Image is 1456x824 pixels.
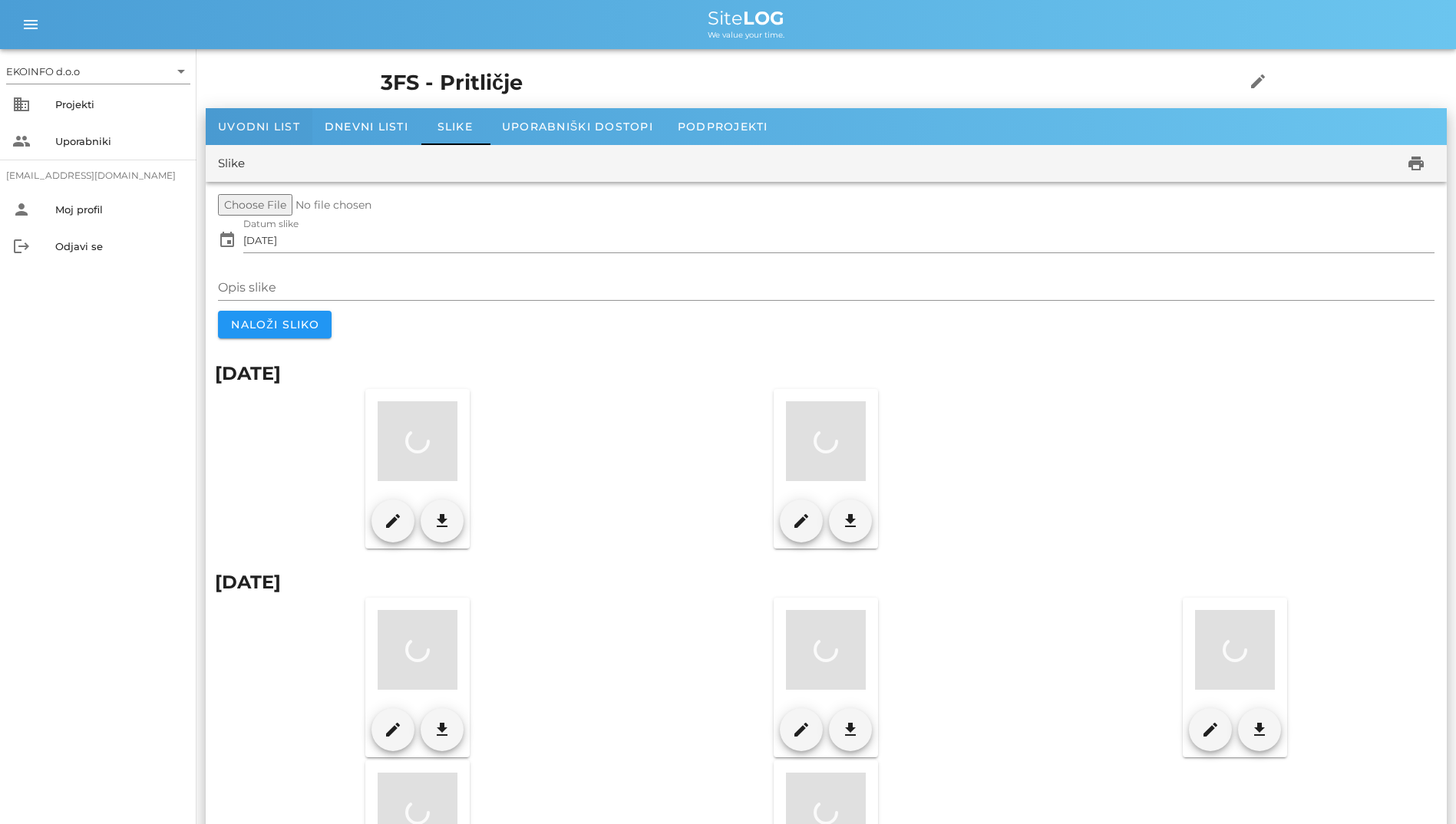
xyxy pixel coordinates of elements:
label: Datum slike [243,219,299,230]
div: Projekti [55,98,184,110]
span: Uvodni list [218,120,300,133]
span: We value your time. [708,30,784,40]
div: EKOINFO d.o.o [6,59,190,84]
span: Site [708,7,784,29]
i: event [218,231,236,249]
i: business [12,95,31,114]
i: arrow_drop_down [172,62,190,81]
span: Dnevni listi [325,120,408,133]
div: Pripomoček za klepet [1379,750,1456,824]
i: logout [12,237,31,255]
div: Moj profil [55,203,184,216]
span: Naloži sliko [230,318,319,331]
i: edit [1249,72,1267,91]
i: menu [21,15,40,34]
i: download [841,512,860,530]
i: edit [792,720,811,739]
i: edit [384,512,402,530]
i: person [12,200,31,219]
i: edit [792,512,811,530]
h1: 3FS - Pritličje [381,68,1197,99]
span: Slike [437,120,473,133]
h2: [DATE] [215,569,1438,596]
i: download [433,512,451,530]
i: edit [384,720,402,739]
button: Naloži sliko [218,311,332,338]
span: Uporabniški dostopi [502,120,653,133]
div: Odjavi se [55,240,184,252]
i: download [841,720,860,739]
iframe: Chat Widget [1379,750,1456,824]
i: download [1250,720,1269,739]
i: edit [1201,720,1220,739]
div: Uporabniki [55,135,184,147]
span: Podprojekti [678,120,768,133]
i: download [433,720,451,739]
div: Slike [218,155,245,173]
i: people [12,132,31,150]
i: print [1407,154,1425,173]
div: EKOINFO d.o.o [6,64,80,78]
b: LOG [743,7,784,29]
h2: [DATE] [215,360,1438,387]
